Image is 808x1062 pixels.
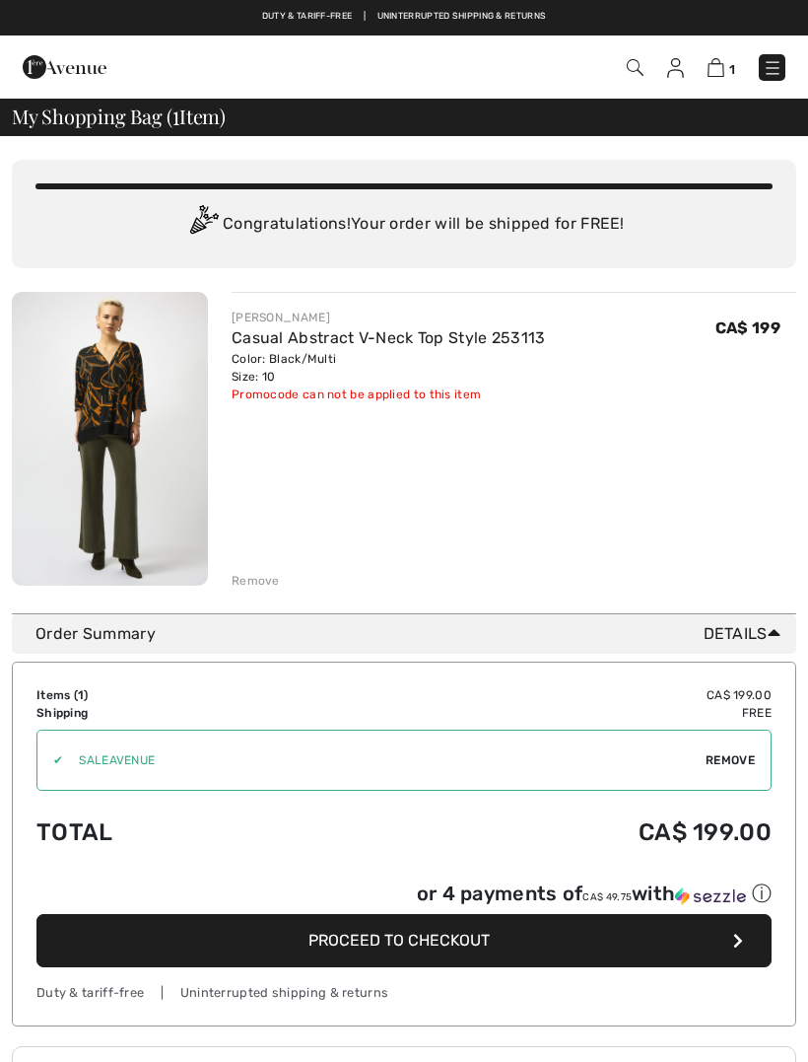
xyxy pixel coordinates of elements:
[706,751,755,769] span: Remove
[675,887,746,905] img: Sezzle
[304,686,772,704] td: CA$ 199.00
[37,751,63,769] div: ✔
[627,59,643,76] img: Search
[36,914,772,967] button: Proceed to Checkout
[304,799,772,866] td: CA$ 199.00
[183,205,223,245] img: Congratulation2.svg
[308,931,490,950] span: Proceed to Checkout
[35,622,788,646] div: Order Summary
[23,56,106,75] a: 1ère Avenue
[707,58,724,77] img: Shopping Bag
[667,58,684,78] img: My Info
[232,386,546,403] div: Promocode can not be applied to this item
[232,309,546,326] div: [PERSON_NAME]
[232,328,546,347] a: Casual Abstract V-Neck Top Style 253113
[232,350,546,386] div: Color: Black/Multi Size: 10
[36,704,304,722] td: Shipping
[63,731,706,790] input: Promo code
[704,622,788,646] span: Details
[417,881,772,907] div: or 4 payments of with
[23,47,106,87] img: 1ère Avenue
[36,983,772,1002] div: Duty & tariff-free | Uninterrupted shipping & returns
[12,106,226,126] span: My Shopping Bag ( Item)
[36,799,304,866] td: Total
[582,891,632,903] span: CA$ 49.75
[78,688,84,702] span: 1
[763,58,782,78] img: Menu
[172,102,179,127] span: 1
[12,292,208,586] img: Casual Abstract V-Neck Top Style 253113
[36,881,772,914] div: or 4 payments ofCA$ 49.75withSezzle Click to learn more about Sezzle
[715,319,780,337] span: CA$ 199
[232,572,280,590] div: Remove
[304,704,772,722] td: Free
[707,55,735,79] a: 1
[36,686,304,704] td: Items ( )
[729,62,735,77] span: 1
[35,205,773,245] div: Congratulations! Your order will be shipped for FREE!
